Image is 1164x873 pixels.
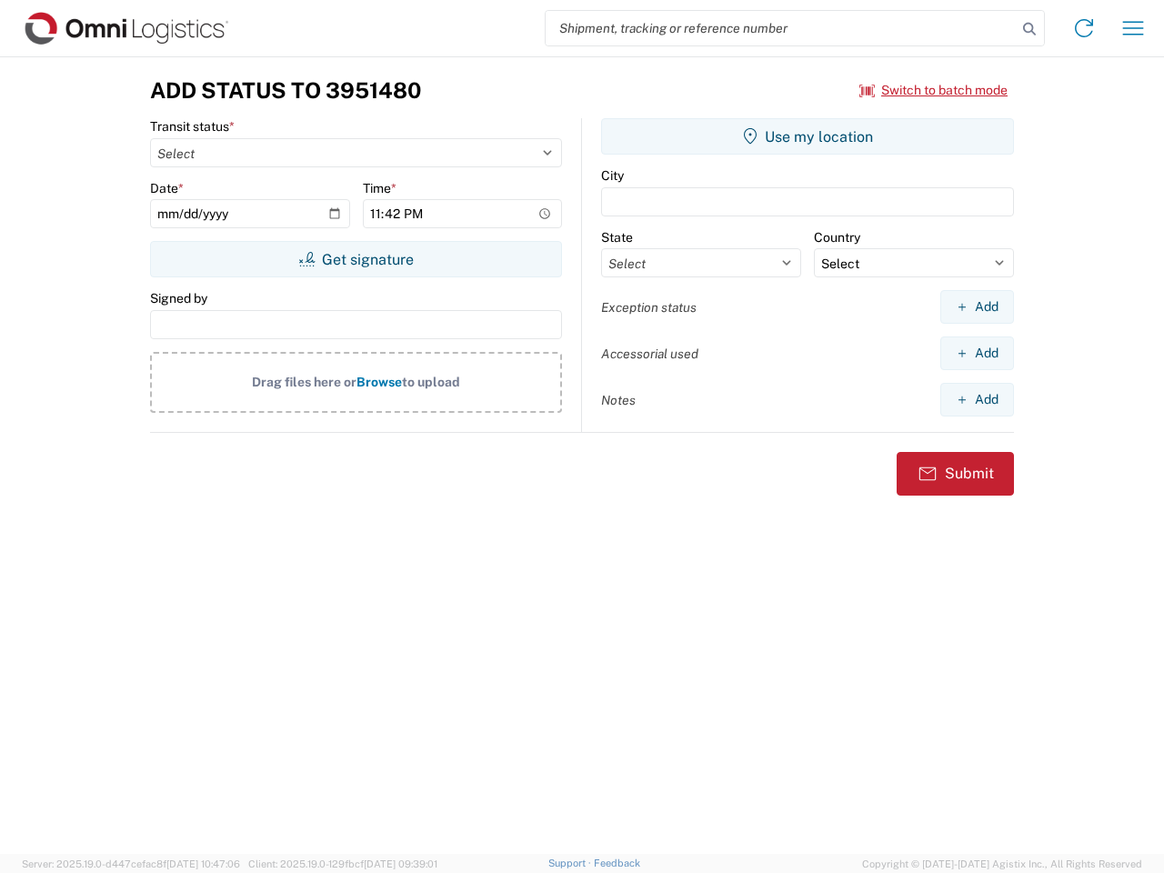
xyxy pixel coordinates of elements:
[364,858,437,869] span: [DATE] 09:39:01
[252,375,356,389] span: Drag files here or
[601,299,697,316] label: Exception status
[859,75,1008,105] button: Switch to batch mode
[150,241,562,277] button: Get signature
[150,290,207,306] label: Signed by
[814,229,860,246] label: Country
[150,77,421,104] h3: Add Status to 3951480
[546,11,1017,45] input: Shipment, tracking or reference number
[940,383,1014,416] button: Add
[166,858,240,869] span: [DATE] 10:47:06
[940,336,1014,370] button: Add
[150,118,235,135] label: Transit status
[402,375,460,389] span: to upload
[356,375,402,389] span: Browse
[363,180,396,196] label: Time
[940,290,1014,324] button: Add
[601,346,698,362] label: Accessorial used
[601,167,624,184] label: City
[22,858,240,869] span: Server: 2025.19.0-d447cefac8f
[862,856,1142,872] span: Copyright © [DATE]-[DATE] Agistix Inc., All Rights Reserved
[601,118,1014,155] button: Use my location
[594,858,640,868] a: Feedback
[548,858,594,868] a: Support
[601,229,633,246] label: State
[248,858,437,869] span: Client: 2025.19.0-129fbcf
[150,180,184,196] label: Date
[897,452,1014,496] button: Submit
[601,392,636,408] label: Notes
